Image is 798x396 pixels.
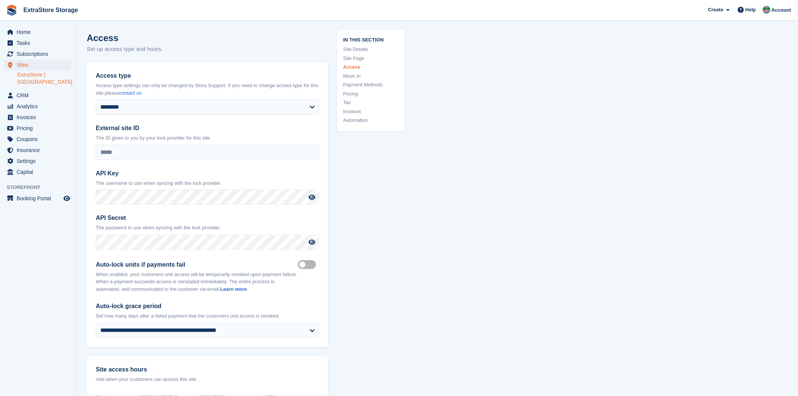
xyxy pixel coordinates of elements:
a: Automation [343,117,399,124]
span: Insurance [17,145,62,155]
p: Access type settings can only be changed by Stora Support. If you need to change access type for ... [96,82,319,97]
span: Create [708,6,723,14]
label: Auto-lock grace period [96,302,319,311]
span: Booking Portal [17,193,62,204]
a: menu [4,49,71,59]
a: Tax [343,99,399,106]
p: Set up access type and hours. [87,45,328,54]
span: Storefront [7,184,75,191]
a: menu [4,27,71,37]
span: Capital [17,167,62,177]
a: menu [4,145,71,155]
a: menu [4,112,71,123]
a: menu [4,167,71,177]
p: The username to use when syncing with the lock provider. [96,180,319,187]
label: Site access hours [96,365,319,375]
p: Set how many days after a failed payment that the customers unit access is revoked. [96,313,319,320]
span: Settings [17,156,62,166]
span: Analytics [17,101,62,112]
a: ExtraStore | [GEOGRAPHIC_DATA] [17,71,71,86]
a: contact us [119,90,141,96]
a: Learn more [220,287,247,292]
a: Move In [343,72,399,80]
label: Auto lock on [298,264,319,266]
a: Access [343,63,399,71]
span: Invoices [17,112,62,123]
label: API Key [96,169,319,178]
p: The password to use when syncing with the lock provider. [96,224,319,232]
a: Preview store [62,194,71,203]
p: Add when your customers can access this site. [96,376,319,384]
p: The ID given to you by your lock provider for this site. [96,134,319,142]
a: menu [4,193,71,204]
a: menu [4,123,71,134]
span: Tasks [17,38,62,48]
span: CRM [17,90,62,101]
a: Payment Methods [343,81,399,89]
a: Pricing [343,90,399,97]
a: menu [4,38,71,48]
span: Home [17,27,62,37]
a: menu [4,134,71,144]
a: menu [4,101,71,112]
label: External site ID [96,124,319,133]
p: When enabled, your customers unit access will be temporarily revoked upon payment failure. When a... [96,271,298,293]
h2: Access [87,31,328,45]
label: Auto-lock units if payments fail [96,261,298,270]
span: Subscriptions [17,49,62,59]
label: Access type [96,71,319,80]
label: API Secret [96,214,319,223]
a: menu [4,90,71,101]
span: Sites [17,60,62,70]
a: menu [4,156,71,166]
span: In this section [343,35,399,43]
img: Grant Daniel [763,6,770,14]
span: Help [746,6,756,14]
a: Site Details [343,46,399,53]
span: Account [772,6,791,14]
span: Pricing [17,123,62,134]
a: Invoices [343,107,399,115]
a: ExtraStore Storage [20,4,81,16]
img: stora-icon-8386f47178a22dfd0bd8f6a31ec36ba5ce8667c1dd55bd0f319d3a0aa187defe.svg [6,5,17,16]
span: Coupons [17,134,62,144]
a: menu [4,60,71,70]
a: Site Page [343,54,399,62]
